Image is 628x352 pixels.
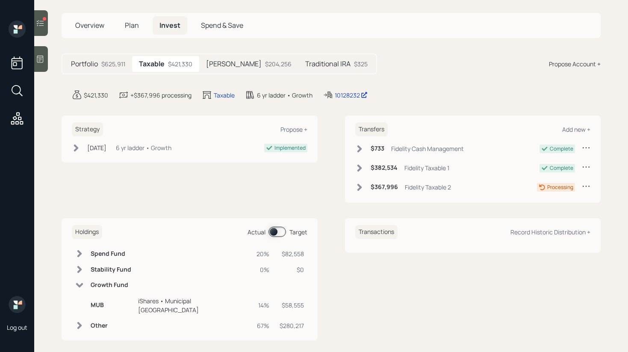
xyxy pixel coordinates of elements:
h6: Transactions [355,225,398,239]
span: Invest [159,21,180,30]
div: 6 yr ladder • Growth [257,91,313,100]
div: $421,330 [168,59,192,68]
div: iShares • Municipal [GEOGRAPHIC_DATA] [138,296,250,314]
div: Propose Account + [549,59,601,68]
span: Spend & Save [201,21,243,30]
h5: Portfolio [71,60,98,68]
div: $204,256 [265,59,292,68]
h6: Stability Fund [91,266,131,273]
div: Log out [7,323,27,331]
div: Target [289,228,307,237]
div: $82,558 [280,249,304,258]
h6: $367,996 [371,183,398,191]
h5: Taxable [139,60,165,68]
div: Complete [550,164,573,172]
span: Plan [125,21,139,30]
div: Propose + [280,125,307,133]
div: Complete [550,145,573,153]
h6: Growth Fund [91,281,131,289]
div: 14% [257,301,269,310]
div: 6 yr ladder • Growth [116,143,171,152]
img: retirable_logo.png [9,296,26,313]
div: Implemented [274,144,306,152]
div: $0 [280,265,304,274]
div: 0% [257,265,269,274]
h6: $382,534 [371,164,398,172]
span: Overview [75,21,104,30]
div: +$367,996 processing [130,91,192,100]
div: Actual [248,228,265,237]
h6: Strategy [72,122,103,136]
div: Processing [547,183,573,191]
div: $58,555 [280,301,304,310]
div: 67% [257,321,269,330]
div: Add new + [562,125,590,133]
div: [DATE] [87,143,106,152]
div: Taxable [214,91,235,100]
div: Fidelity Cash Management [391,144,464,153]
div: Fidelity Taxable 2 [405,183,451,192]
h5: Traditional IRA [305,60,351,68]
h6: $733 [371,145,384,152]
div: Record Historic Distribution + [510,228,590,236]
h6: Holdings [72,225,102,239]
div: 10128232 [335,91,368,100]
div: Fidelity Taxable 1 [404,163,449,172]
div: 20% [257,249,269,258]
div: $421,330 [84,91,108,100]
h6: Transfers [355,122,388,136]
h6: Other [91,322,131,329]
div: $625,911 [101,59,125,68]
div: $325 [354,59,368,68]
h6: MUB [91,302,131,309]
h6: Spend Fund [91,250,131,257]
h5: [PERSON_NAME] [206,60,262,68]
div: $280,217 [280,321,304,330]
